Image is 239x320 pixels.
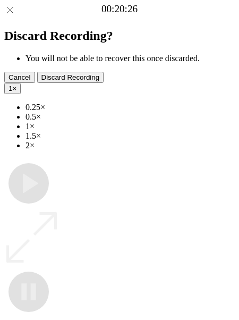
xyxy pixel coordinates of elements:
[25,141,235,150] li: 2×
[25,131,235,141] li: 1.5×
[4,29,235,43] h2: Discard Recording?
[25,54,235,63] li: You will not be able to recover this once discarded.
[4,83,21,94] button: 1×
[25,122,235,131] li: 1×
[37,72,104,83] button: Discard Recording
[4,72,35,83] button: Cancel
[25,112,235,122] li: 0.5×
[101,3,138,15] a: 00:20:26
[25,103,235,112] li: 0.25×
[8,85,12,92] span: 1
